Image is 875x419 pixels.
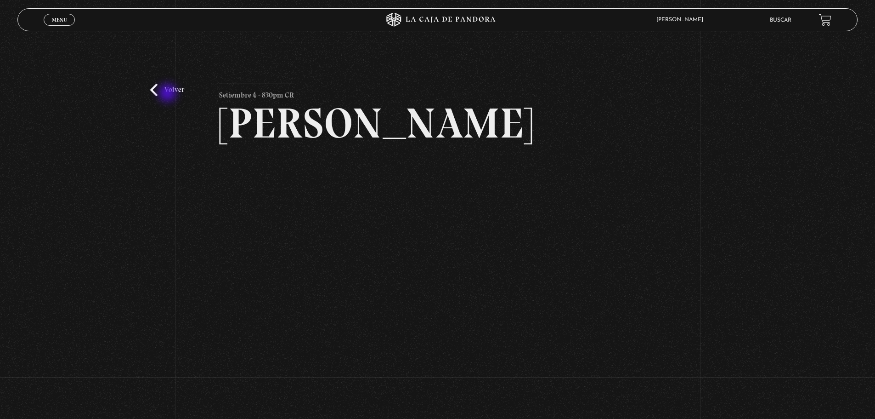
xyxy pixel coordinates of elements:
[150,84,184,96] a: Volver
[819,14,831,26] a: View your shopping cart
[770,17,791,23] a: Buscar
[52,17,67,23] span: Menu
[49,25,70,31] span: Cerrar
[219,84,294,102] p: Setiembre 4 - 830pm CR
[219,102,656,144] h2: [PERSON_NAME]
[219,158,656,404] iframe: Dailymotion video player – MARIA GABRIELA PROGRAMA
[652,17,712,23] span: [PERSON_NAME]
